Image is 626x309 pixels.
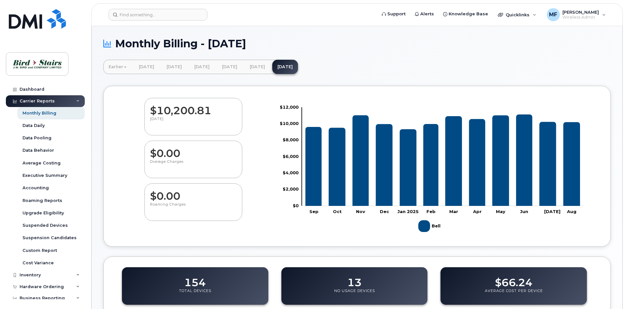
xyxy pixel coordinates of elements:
[283,137,299,142] tspan: $8,000
[418,218,442,235] g: Legend
[161,60,187,74] a: [DATE]
[356,209,365,214] tspan: Nov
[280,104,299,109] tspan: $12,000
[520,209,528,214] tspan: Jun
[150,202,237,214] p: Roaming Charges
[306,114,580,206] g: Bell
[293,203,299,208] tspan: $0
[426,209,436,214] tspan: Feb
[418,218,442,235] g: Bell
[217,60,243,74] a: [DATE]
[272,60,298,74] a: [DATE]
[103,60,132,74] a: Earlier
[334,288,375,300] p: No Usage Devices
[567,209,576,214] tspan: Aug
[280,104,584,234] g: Chart
[179,288,211,300] p: Total Devices
[283,153,299,159] tspan: $6,000
[449,209,458,214] tspan: Mar
[333,209,342,214] tspan: Oct
[496,209,505,214] tspan: May
[103,38,611,49] h1: Monthly Billing - [DATE]
[280,121,299,126] tspan: $10,000
[150,116,237,128] p: [DATE]
[380,209,389,214] tspan: Dec
[283,186,299,192] tspan: $2,000
[134,60,159,74] a: [DATE]
[245,60,270,74] a: [DATE]
[495,270,532,288] dd: $66.24
[150,98,237,116] dd: $10,200.81
[283,170,299,175] tspan: $4,000
[473,209,482,214] tspan: Apr
[150,159,237,171] p: Overage Charges
[150,141,237,159] dd: $0.00
[485,288,543,300] p: Average Cost Per Device
[544,209,560,214] tspan: [DATE]
[397,209,419,214] tspan: Jan 2025
[184,270,206,288] dd: 154
[309,209,319,214] tspan: Sep
[150,184,237,202] dd: $0.00
[189,60,215,74] a: [DATE]
[347,270,362,288] dd: 13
